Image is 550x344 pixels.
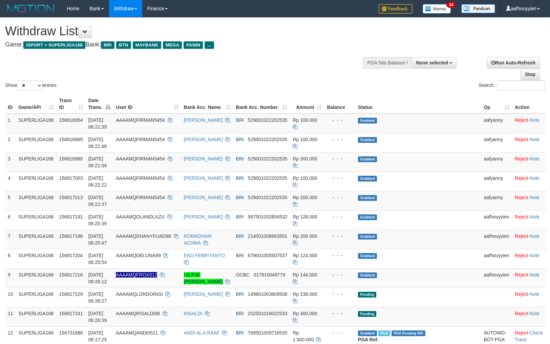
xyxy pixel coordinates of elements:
[358,311,376,317] span: Pending
[515,195,528,200] a: Reject
[116,195,165,200] span: AAAAMQFIRMAN5454
[293,156,317,161] span: Rp 300.000
[59,291,83,297] span: 156817229
[116,117,165,123] span: AAAAMQFIRMAN5454
[16,210,57,230] td: SUPERLIGA168
[5,94,16,114] th: ID
[530,156,540,161] a: Note
[358,272,377,278] span: Grabbed
[236,253,244,258] span: BRI
[116,156,165,161] span: AAAAMQFIRMAN5454
[530,291,540,297] a: Note
[113,94,181,114] th: User ID: activate to sort column ascending
[530,214,540,219] a: Note
[293,195,317,200] span: Rp 200.000
[86,94,113,114] th: Date Trans.: activate to sort column descending
[236,214,244,219] span: BRI
[530,117,540,123] a: Note
[236,117,244,123] span: BRI
[327,329,353,336] div: - - -
[59,311,83,316] span: 156817241
[116,233,171,239] span: AAAAMQDHANYFUAD98
[184,291,223,297] a: [PERSON_NAME]
[363,57,411,69] div: PGA Site Balance /
[481,230,512,249] td: aafhouyyien
[481,268,512,288] td: aafhouyyien
[133,41,161,49] span: MAYBANK
[248,195,288,200] span: Copy 529001022202535 to clipboard
[5,230,16,249] td: 7
[254,272,285,278] span: Copy 017810049779 to clipboard
[5,3,57,14] img: MOTION_logo.png
[515,214,528,219] a: Reject
[163,41,182,49] span: MEGA
[116,311,160,316] span: AAAAMQRISALDI08
[248,291,288,297] span: Copy 149601003609508 to clipboard
[59,175,83,181] span: 156817003
[515,175,528,181] a: Reject
[184,214,223,219] a: [PERSON_NAME]
[116,137,165,142] span: AAAAMQFIRMAN5454
[59,233,83,239] span: 156817196
[88,175,107,188] span: [DATE] 06:22:22
[515,156,528,161] a: Reject
[293,117,317,123] span: Rp 100.000
[358,330,377,336] span: Grabbed
[515,291,528,297] a: Reject
[327,271,353,278] div: - - -
[358,137,377,143] span: Grabbed
[248,311,288,316] span: Copy 202501016022533 to clipboard
[5,172,16,191] td: 4
[512,114,546,133] td: ·
[515,330,543,342] a: Check Trans
[293,291,317,297] span: Rp 238.000
[23,41,85,49] span: ISPORT > SUPERLIGA168
[530,253,540,258] a: Note
[481,94,512,114] th: Op: activate to sort column ascending
[181,94,233,114] th: Bank Acc. Name: activate to sort column ascending
[327,117,353,123] div: - - -
[88,214,107,226] span: [DATE] 06:25:39
[530,272,540,278] a: Note
[293,311,317,316] span: Rp 400.000
[327,233,353,240] div: - - -
[5,288,16,307] td: 10
[530,175,540,181] a: Note
[59,330,83,336] span: 156731688
[233,94,290,114] th: Bank Acc. Number: activate to sort column ascending
[481,172,512,191] td: aafyanny
[16,94,57,114] th: Game/API: activate to sort column ascending
[184,156,223,161] a: [PERSON_NAME]
[512,307,546,326] td: ·
[358,176,377,181] span: Grabbed
[461,4,495,13] img: panduan.png
[293,137,317,142] span: Rp 100.000
[530,311,540,316] a: Note
[479,80,545,91] label: Search:
[324,94,355,114] th: Balance
[5,41,360,48] h4: Game: Bank:
[358,292,376,298] span: Pending
[355,94,481,114] th: Status
[327,310,353,317] div: - - -
[5,114,16,133] td: 1
[16,268,57,288] td: SUPERLIGA168
[515,272,528,278] a: Reject
[5,268,16,288] td: 9
[236,156,244,161] span: BRI
[184,253,225,258] a: EKO FEBRIYANTO
[481,249,512,268] td: aafhouyyien
[205,41,214,49] span: ...
[327,136,353,143] div: - - -
[88,156,107,168] span: [DATE] 06:21:59
[416,60,448,65] span: None selected
[16,172,57,191] td: SUPERLIGA168
[116,330,158,336] span: AAAAMQANDI0511
[184,117,223,123] a: [PERSON_NAME]
[5,133,16,152] td: 2
[423,4,451,14] img: Button%20Memo.svg
[248,117,288,123] span: Copy 529001022202535 to clipboard
[293,272,317,278] span: Rp 144.000
[184,195,223,200] a: [PERSON_NAME]
[184,137,223,142] a: [PERSON_NAME]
